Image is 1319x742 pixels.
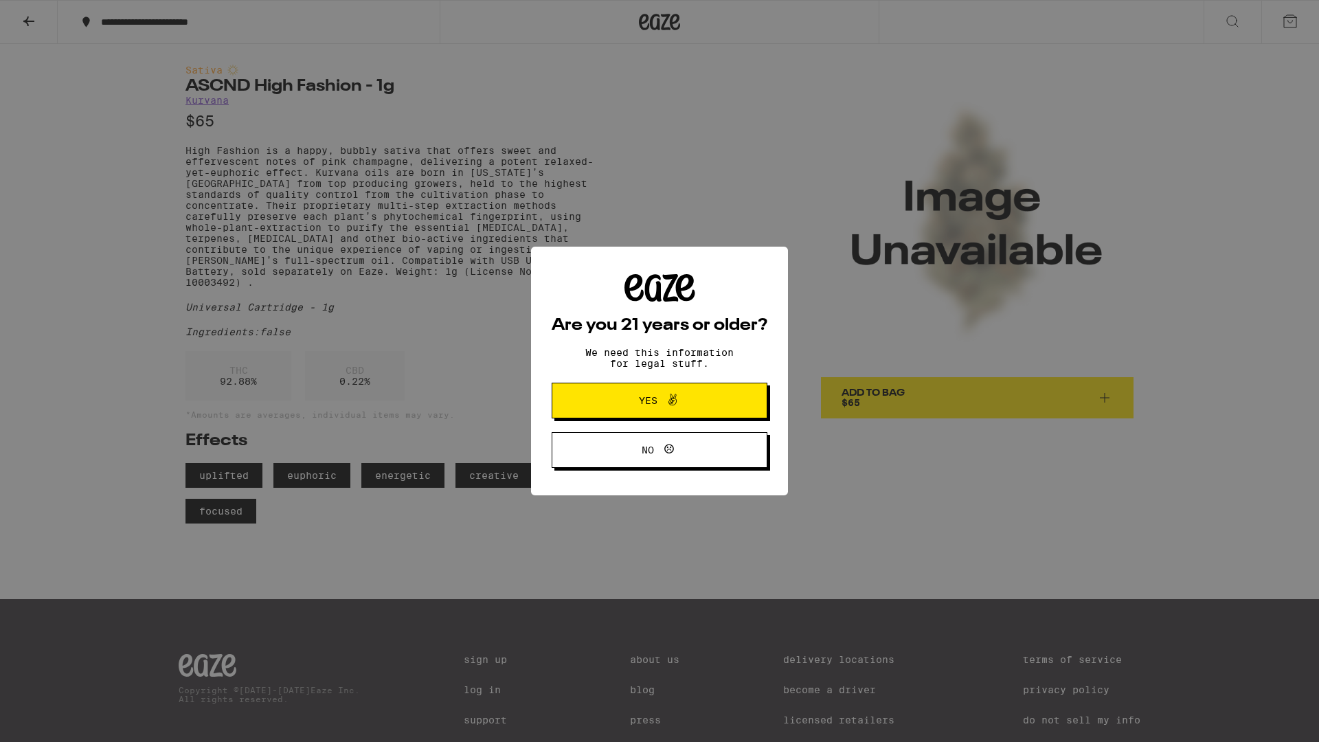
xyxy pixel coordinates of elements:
[642,445,654,455] span: No
[552,383,767,418] button: Yes
[639,396,657,405] span: Yes
[574,347,745,369] p: We need this information for legal stuff.
[552,317,767,334] h2: Are you 21 years or older?
[552,432,767,468] button: No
